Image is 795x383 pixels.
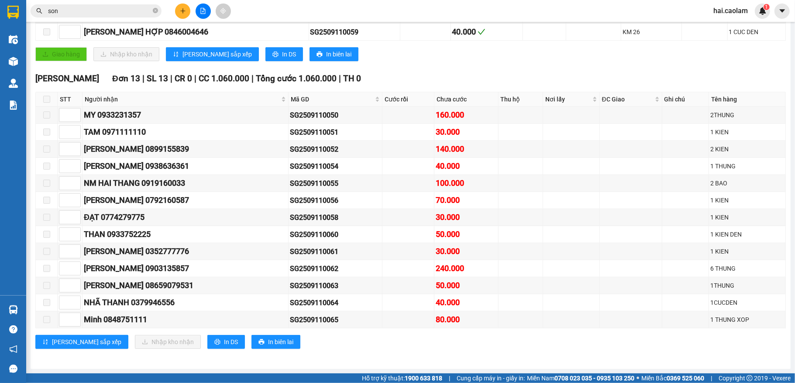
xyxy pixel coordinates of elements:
button: printerIn DS [265,47,303,61]
td: SG2509110062 [289,260,383,277]
div: SG2509110063 [290,280,381,291]
span: printer [258,339,265,346]
div: SG2509110062 [290,263,381,274]
div: 1 KIEN [710,212,784,222]
div: [PERSON_NAME] HỢP 0846004646 [84,26,307,38]
div: 2 KIEN [710,144,784,154]
span: [PERSON_NAME] sắp xếp [182,49,252,59]
th: Cước rồi [382,92,434,107]
div: 30.000 [436,126,496,138]
th: Thu hộ [499,92,543,107]
div: [PERSON_NAME] 08659079531 [84,279,287,292]
button: downloadNhập kho nhận [93,47,159,61]
div: 1 KIEN [710,195,784,205]
div: SG2509110056 [290,195,381,206]
span: Hỗ trợ kỹ thuật: [362,373,442,383]
span: message [9,365,17,373]
span: CR 0 [175,73,192,84]
div: SG2509110061 [290,246,381,257]
span: Người nhận [85,94,279,104]
div: SG2509110059 [310,27,399,38]
td: SG2509110050 [289,107,383,124]
div: 1 THUNG XOP [710,315,784,324]
div: [PERSON_NAME] 0903135857 [84,262,287,275]
div: TAM 0971111110 [84,126,287,138]
td: SG2509110064 [289,294,383,311]
div: SG2509110058 [290,212,381,223]
span: TH 0 [343,73,361,84]
span: Nơi lấy [545,94,591,104]
img: logo-vxr [7,6,19,19]
span: Miền Nam [527,373,634,383]
div: SG2509110051 [290,127,381,138]
span: aim [220,8,226,14]
div: SG2509110064 [290,297,381,308]
img: icon-new-feature [759,7,767,15]
th: STT [58,92,83,107]
div: SG2509110052 [290,144,381,155]
span: SL 13 [147,73,168,84]
button: printerIn DS [207,335,245,349]
span: notification [9,345,17,353]
div: 1THUNG [710,281,784,290]
sup: 1 [764,4,770,10]
button: file-add [196,3,211,19]
td: SG2509110055 [289,175,383,192]
div: SG2509110050 [290,110,381,121]
span: search [36,8,42,14]
th: Chưa cước [434,92,498,107]
span: | [142,73,145,84]
li: (c) 2017 [73,42,120,52]
strong: 0708 023 035 - 0935 103 250 [554,375,634,382]
div: 2 BAO [710,178,784,188]
td: SG2509110054 [289,158,383,175]
button: uploadGiao hàng [35,47,87,61]
span: [PERSON_NAME] [35,73,99,84]
div: SG2509110060 [290,229,381,240]
div: 1 THUNG [710,161,784,171]
span: Cung cấp máy in - giấy in: [457,373,525,383]
span: | [170,73,172,84]
td: SG2509110061 [289,243,383,260]
img: solution-icon [9,101,18,110]
div: 1 KIEN DEN [710,230,784,239]
div: SG2509110054 [290,161,381,172]
div: 50.000 [436,279,496,292]
span: [PERSON_NAME] sắp xếp [52,337,121,347]
div: Minh 0848751111 [84,313,287,326]
div: 40.000 [436,160,496,172]
button: downloadNhập kho nhận [135,335,201,349]
span: question-circle [9,325,17,334]
span: | [711,373,712,383]
td: SG2509110065 [289,311,383,328]
div: 80.000 [436,313,496,326]
span: copyright [747,375,753,381]
span: CC 1.060.000 [199,73,249,84]
div: [PERSON_NAME] 0792160587 [84,194,287,206]
span: printer [272,51,279,58]
td: SG2509110059 [309,24,401,41]
th: Ghi chú [662,92,709,107]
button: printerIn biên lai [251,335,300,349]
div: ĐẠT 0774279775 [84,211,287,223]
div: NHÃ THANH 0379946556 [84,296,287,309]
div: 40.000 [436,296,496,309]
div: 40.000 [452,26,521,38]
b: BIÊN NHẬN GỬI HÀNG HÓA [56,13,84,84]
td: SG2509110063 [289,277,383,294]
div: SG2509110065 [290,314,381,325]
strong: 1900 633 818 [405,375,442,382]
td: SG2509110060 [289,226,383,243]
div: MY 0933231357 [84,109,287,121]
span: sort-ascending [173,51,179,58]
td: SG2509110051 [289,124,383,141]
span: hai.caolam [706,5,755,16]
img: warehouse-icon [9,35,18,44]
div: 50.000 [436,228,496,240]
span: In biên lai [268,337,293,347]
th: Tên hàng [709,92,786,107]
div: 100.000 [436,177,496,189]
b: [PERSON_NAME] [11,56,49,97]
div: KM 26 [623,27,680,37]
span: file-add [200,8,206,14]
